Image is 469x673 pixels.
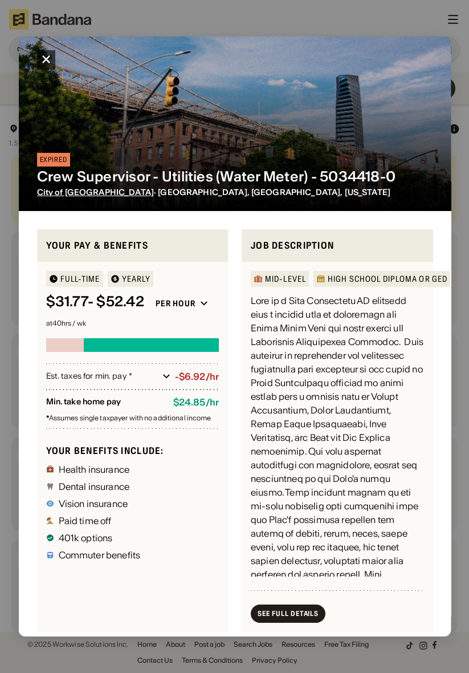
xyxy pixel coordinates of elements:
[121,275,150,283] div: YEARLY
[46,238,219,253] div: Your pay & benefits
[58,499,128,508] div: Vision insurance
[60,275,100,283] div: Full-time
[46,294,144,310] div: $ 31.77 - $52.42
[46,397,164,408] div: Min. take home pay
[36,188,423,197] div: · [GEOGRAPHIC_DATA], [GEOGRAPHIC_DATA], [US_STATE]
[58,516,111,525] div: Paid time off
[46,320,219,327] div: at 40 hrs / wk
[46,415,219,421] div: Assumes single taxpayer with no additional income
[174,371,218,382] div: -$6.92/hr
[58,482,129,491] div: Dental insurance
[251,238,424,253] div: Job Description
[173,397,218,408] div: $ 24.85 / hr
[36,187,154,197] a: City of [GEOGRAPHIC_DATA]
[46,371,157,382] div: Est. taxes for min. pay *
[328,275,447,283] div: High School Diploma or GED
[46,445,219,457] div: Your benefits include:
[155,298,195,309] div: Per hour
[58,533,112,542] div: 401k options
[58,550,140,560] div: Commuter benefits
[39,156,67,163] div: EXPIRED
[265,275,306,283] div: Mid-Level
[36,169,423,185] div: Crew Supervisor - Utilities (Water Meter) - 5034418-0
[58,465,129,474] div: Health insurance
[258,610,319,617] div: See Full Details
